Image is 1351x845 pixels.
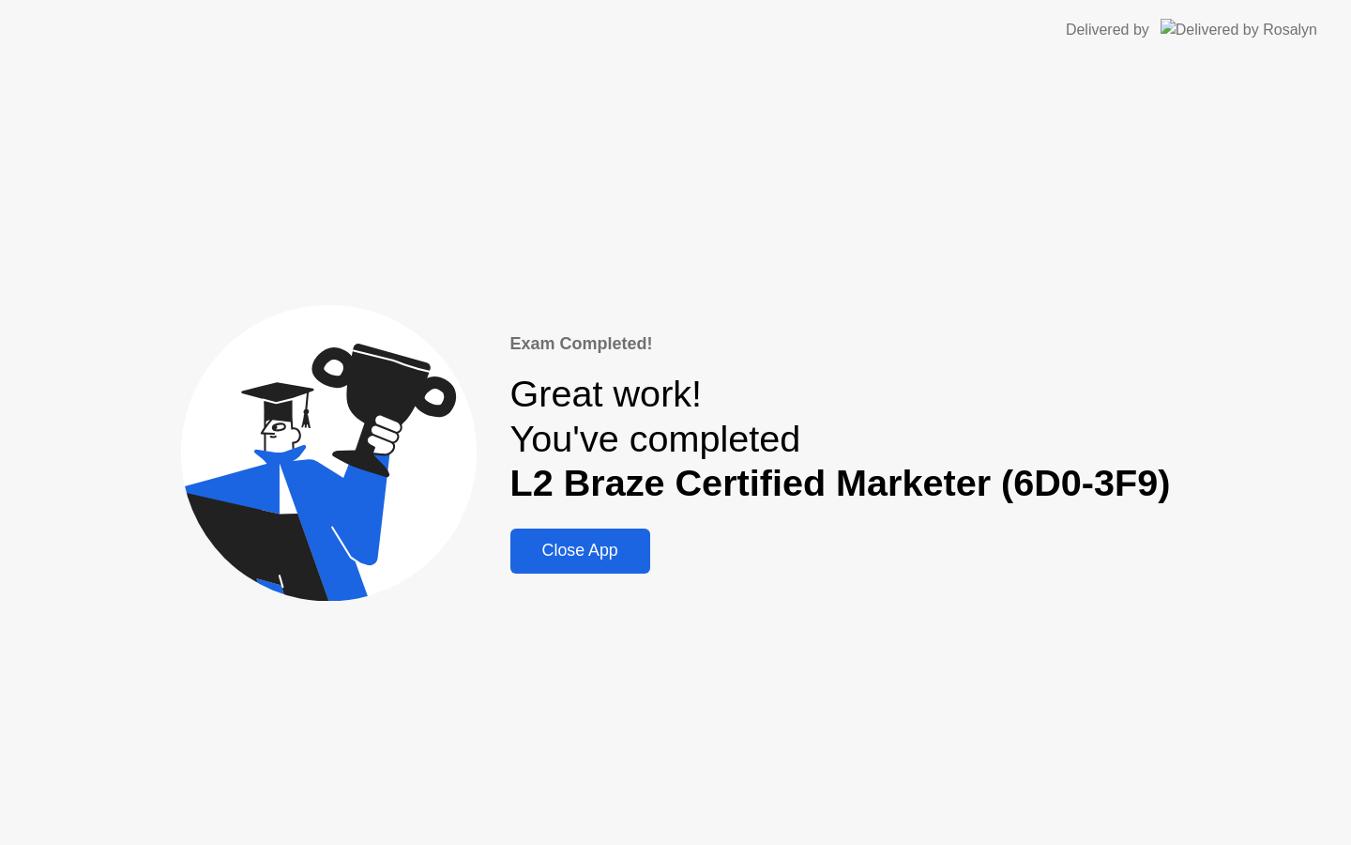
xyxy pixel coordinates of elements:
img: Delivered by Rosalyn [1161,19,1317,40]
button: Close App [510,529,650,574]
div: Exam Completed! [510,331,1171,357]
div: Close App [516,541,645,561]
b: L2 Braze Certified Marketer (6D0-3F9) [510,462,1171,503]
div: Great work! You've completed [510,372,1171,506]
div: Delivered by [1066,19,1149,41]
